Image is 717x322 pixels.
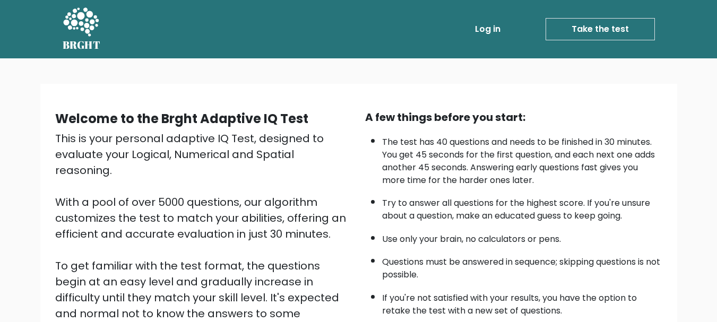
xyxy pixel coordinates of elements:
h5: BRGHT [63,39,101,51]
li: Questions must be answered in sequence; skipping questions is not possible. [382,250,662,281]
li: Try to answer all questions for the highest score. If you're unsure about a question, make an edu... [382,192,662,222]
div: A few things before you start: [365,109,662,125]
a: BRGHT [63,4,101,54]
li: Use only your brain, no calculators or pens. [382,228,662,246]
a: Take the test [546,18,655,40]
b: Welcome to the Brght Adaptive IQ Test [55,110,308,127]
li: If you're not satisfied with your results, you have the option to retake the test with a new set ... [382,286,662,317]
li: The test has 40 questions and needs to be finished in 30 minutes. You get 45 seconds for the firs... [382,130,662,187]
a: Log in [471,19,505,40]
